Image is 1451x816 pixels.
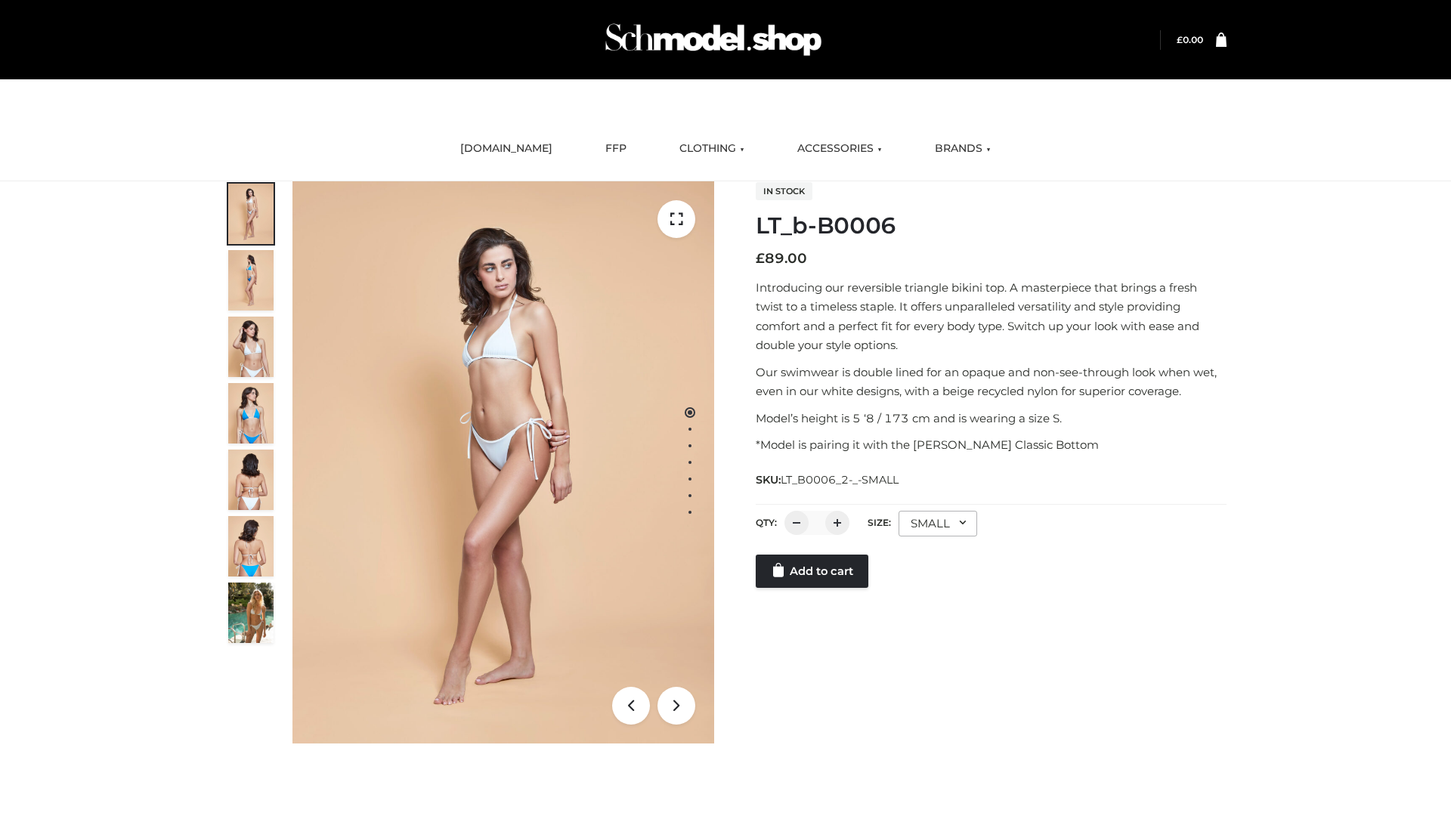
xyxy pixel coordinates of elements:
h1: LT_b-B0006 [756,212,1227,240]
a: FFP [594,132,638,165]
span: LT_B0006_2-_-SMALL [781,473,899,487]
a: [DOMAIN_NAME] [449,132,564,165]
span: SKU: [756,471,900,489]
p: *Model is pairing it with the [PERSON_NAME] Classic Bottom [756,435,1227,455]
img: Schmodel Admin 964 [600,10,827,70]
img: ArielClassicBikiniTop_CloudNine_AzureSky_OW114ECO_8-scaled.jpg [228,516,274,576]
a: CLOTHING [668,132,756,165]
img: ArielClassicBikiniTop_CloudNine_AzureSky_OW114ECO_7-scaled.jpg [228,450,274,510]
img: ArielClassicBikiniTop_CloudNine_AzureSky_OW114ECO_1-scaled.jpg [228,184,274,244]
span: £ [1177,34,1183,45]
bdi: 89.00 [756,250,807,267]
p: Model’s height is 5 ‘8 / 173 cm and is wearing a size S. [756,409,1227,428]
span: In stock [756,182,812,200]
a: £0.00 [1177,34,1203,45]
label: Size: [868,517,891,528]
bdi: 0.00 [1177,34,1203,45]
img: ArielClassicBikiniTop_CloudNine_AzureSky_OW114ECO_3-scaled.jpg [228,317,274,377]
img: Arieltop_CloudNine_AzureSky2.jpg [228,583,274,643]
div: SMALL [899,511,977,536]
img: ArielClassicBikiniTop_CloudNine_AzureSky_OW114ECO_2-scaled.jpg [228,250,274,311]
a: Add to cart [756,555,868,588]
a: BRANDS [924,132,1002,165]
p: Introducing our reversible triangle bikini top. A masterpiece that brings a fresh twist to a time... [756,278,1227,355]
span: £ [756,250,765,267]
label: QTY: [756,517,777,528]
p: Our swimwear is double lined for an opaque and non-see-through look when wet, even in our white d... [756,363,1227,401]
a: ACCESSORIES [786,132,893,165]
img: ArielClassicBikiniTop_CloudNine_AzureSky_OW114ECO_1 [292,181,714,743]
img: ArielClassicBikiniTop_CloudNine_AzureSky_OW114ECO_4-scaled.jpg [228,383,274,444]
